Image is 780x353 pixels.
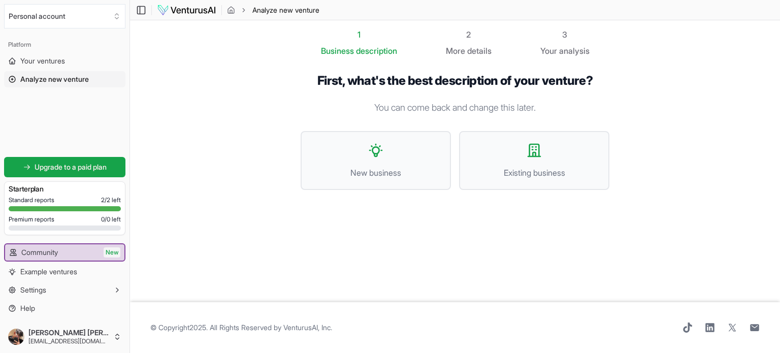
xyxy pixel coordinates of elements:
[101,196,121,204] span: 2 / 2 left
[157,4,216,16] img: logo
[321,45,354,57] span: Business
[252,5,319,15] span: Analyze new venture
[559,46,590,56] span: analysis
[446,28,492,41] div: 2
[4,4,125,28] button: Select an organization
[20,74,89,84] span: Analyze new venture
[459,131,609,190] button: Existing business
[301,73,609,88] h1: First, what's the best description of your venture?
[301,101,609,115] p: You can come back and change this later.
[312,167,440,179] span: New business
[20,267,77,277] span: Example ventures
[4,157,125,177] a: Upgrade to a paid plan
[9,184,121,194] h3: Starter plan
[5,244,124,261] a: CommunityNew
[356,46,397,56] span: description
[301,131,451,190] button: New business
[28,337,109,345] span: [EMAIL_ADDRESS][DOMAIN_NAME]
[9,215,54,223] span: Premium reports
[20,303,35,313] span: Help
[4,282,125,298] button: Settings
[4,264,125,280] a: Example ventures
[35,162,107,172] span: Upgrade to a paid plan
[470,167,598,179] span: Existing business
[540,45,557,57] span: Your
[4,37,125,53] div: Platform
[4,71,125,87] a: Analyze new venture
[540,28,590,41] div: 3
[4,300,125,316] a: Help
[321,28,397,41] div: 1
[283,323,331,332] a: VenturusAI, Inc
[446,45,465,57] span: More
[227,5,319,15] nav: breadcrumb
[104,247,120,258] span: New
[8,329,24,345] img: ACg8ocKFOL7llkB42NmOhM06GenbwyIrwzn8akAdf4BCdlto3bEC8yeu=s96-c
[28,328,109,337] span: [PERSON_NAME] [PERSON_NAME]
[4,53,125,69] a: Your ventures
[21,247,58,258] span: Community
[4,325,125,349] button: [PERSON_NAME] [PERSON_NAME][EMAIL_ADDRESS][DOMAIN_NAME]
[150,323,332,333] span: © Copyright 2025 . All Rights Reserved by .
[20,56,65,66] span: Your ventures
[101,215,121,223] span: 0 / 0 left
[467,46,492,56] span: details
[20,285,46,295] span: Settings
[9,196,54,204] span: Standard reports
